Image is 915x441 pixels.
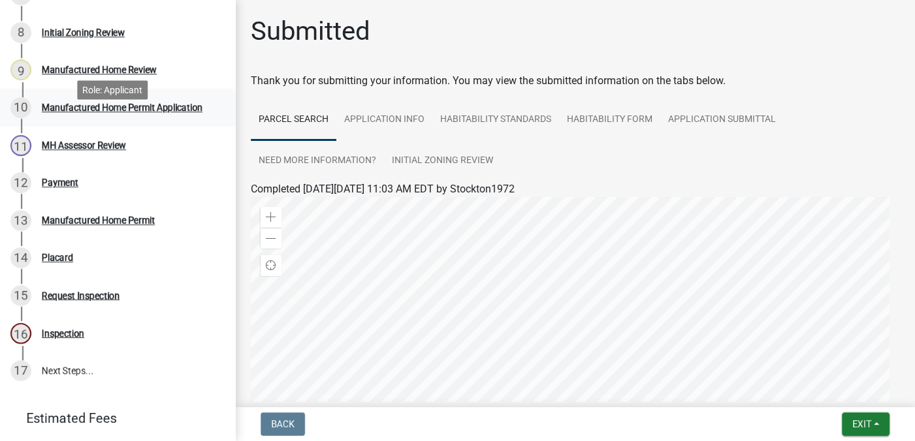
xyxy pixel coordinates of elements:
[251,183,515,195] span: Completed [DATE][DATE] 11:03 AM EDT by Stockton1972
[42,103,202,112] div: Manufactured Home Permit Application
[42,141,126,150] div: MH Assessor Review
[10,247,31,268] div: 14
[336,99,432,141] a: Application Info
[42,178,78,187] div: Payment
[251,16,370,47] h1: Submitted
[261,255,281,276] div: Find my location
[10,405,214,431] a: Estimated Fees
[10,360,31,381] div: 17
[42,65,157,74] div: Manufactured Home Review
[42,216,155,225] div: Manufactured Home Permit
[261,228,281,249] div: Zoom out
[42,253,73,262] div: Placard
[10,97,31,118] div: 10
[77,80,148,99] div: Role: Applicant
[251,73,899,89] div: Thank you for submitting your information. You may view the submitted information on the tabs below.
[432,99,559,141] a: Habitability Standards
[10,210,31,231] div: 13
[251,140,384,182] a: Need More Information?
[10,22,31,43] div: 8
[10,59,31,80] div: 9
[842,412,890,436] button: Exit
[42,291,120,300] div: Request Inspection
[271,419,295,429] span: Back
[10,285,31,306] div: 15
[42,28,125,37] div: Initial Zoning Review
[251,99,336,141] a: Parcel search
[261,412,305,436] button: Back
[10,172,31,193] div: 12
[660,99,784,141] a: Application Submittal
[559,99,660,141] a: Habitability Form
[10,323,31,344] div: 16
[42,329,84,338] div: Inspection
[384,140,501,182] a: Initial Zoning Review
[10,135,31,156] div: 11
[852,419,871,429] span: Exit
[261,207,281,228] div: Zoom in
